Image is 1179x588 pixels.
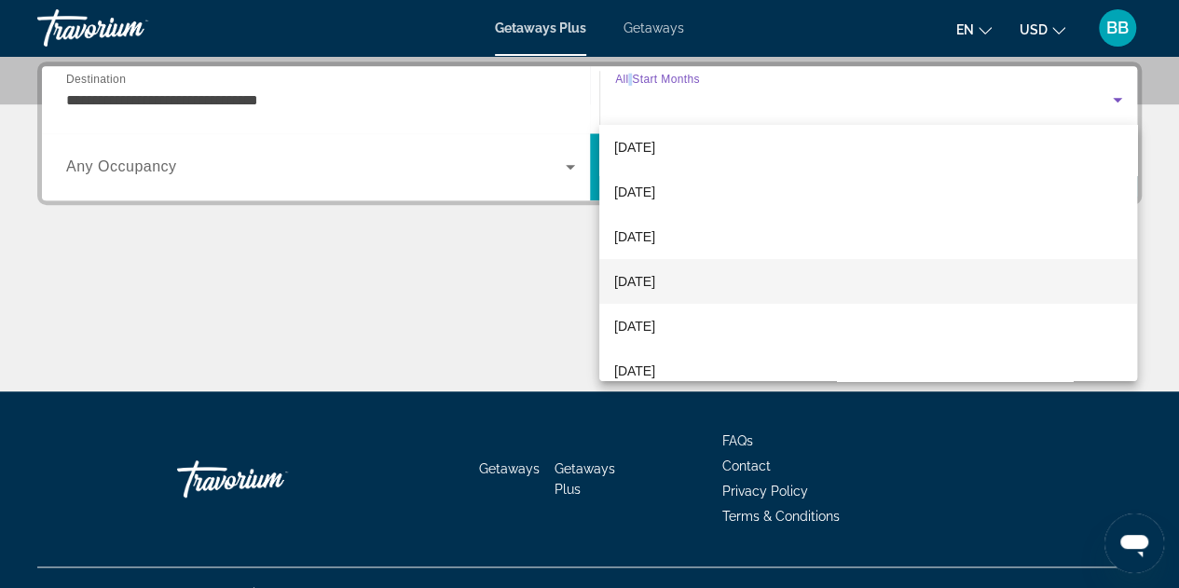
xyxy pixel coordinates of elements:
[614,315,655,337] span: [DATE]
[614,270,655,293] span: [DATE]
[614,360,655,382] span: [DATE]
[1104,513,1164,573] iframe: Button to launch messaging window
[614,136,655,158] span: [DATE]
[614,226,655,248] span: [DATE]
[614,181,655,203] span: [DATE]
